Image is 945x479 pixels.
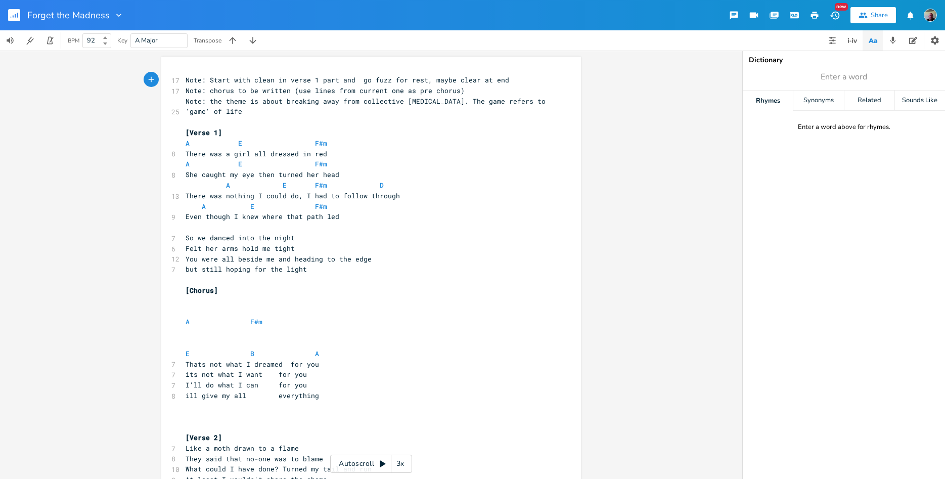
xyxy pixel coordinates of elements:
div: Autoscroll [330,455,412,473]
button: New [825,6,845,24]
div: Key [117,37,127,43]
span: E [250,202,254,211]
img: Keith Dalton [924,9,937,22]
div: BPM [68,38,79,43]
span: B [250,349,254,358]
div: 3x [391,455,410,473]
span: A [186,159,190,168]
span: E [238,159,242,168]
span: Like a moth drawn to a flame [186,444,299,453]
span: There was a girl all dressed in red [186,149,327,158]
span: F#m [315,139,327,148]
span: A [186,139,190,148]
span: I'll do what I can for you [186,380,307,389]
span: F#m [315,159,327,168]
span: F#m [315,202,327,211]
span: [Verse 1] [186,128,222,137]
span: A [202,202,206,211]
span: its not what I want for you [186,370,307,379]
span: Forget the Madness [27,11,110,20]
span: but still hoping for the light [186,265,307,274]
span: A [186,317,190,326]
div: Synonyms [793,91,843,111]
span: A [226,181,230,190]
div: Sounds Like [895,91,945,111]
span: [Chorus] [186,286,218,295]
span: F#m [315,181,327,190]
span: A [315,349,319,358]
span: A Major [135,36,158,45]
span: Even though I knew where that path led [186,212,339,221]
span: E [186,349,190,358]
span: Note: Start with clean in verse 1 part and go fuzz for rest, maybe clear at end [186,75,509,84]
div: Transpose [194,37,221,43]
span: [Verse 2] [186,433,222,442]
div: Share [871,11,888,20]
span: ill give my all everything [186,391,319,400]
span: E [283,181,287,190]
span: She caught my eye then turned her head [186,170,339,179]
div: Dictionary [749,57,939,64]
div: Enter a word above for rhymes. [798,123,890,132]
span: What could I have done? Turned my tail and run [186,464,372,473]
span: Felt her arms hold me tight [186,244,295,253]
div: Rhymes [743,91,793,111]
span: Note: the theme is about breaking away from collective [MEDICAL_DATA]. The game refers to 'game' ... [186,97,550,116]
span: Note: chorus to be written (use lines from current one as pre chorus) [186,86,465,95]
span: You were all beside me and heading to the edge [186,254,372,264]
span: D [380,181,384,190]
span: E [238,139,242,148]
div: Related [844,91,894,111]
span: F#m [250,317,262,326]
span: They said that no-one was to blame [186,454,323,463]
span: There was nothing I could do, I had to follow through [186,191,400,200]
span: So we danced into the night [186,233,295,242]
div: New [835,3,848,11]
span: Thats not what I dreamed for you [186,360,319,369]
span: Enter a word [821,71,867,83]
button: Share [850,7,896,23]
